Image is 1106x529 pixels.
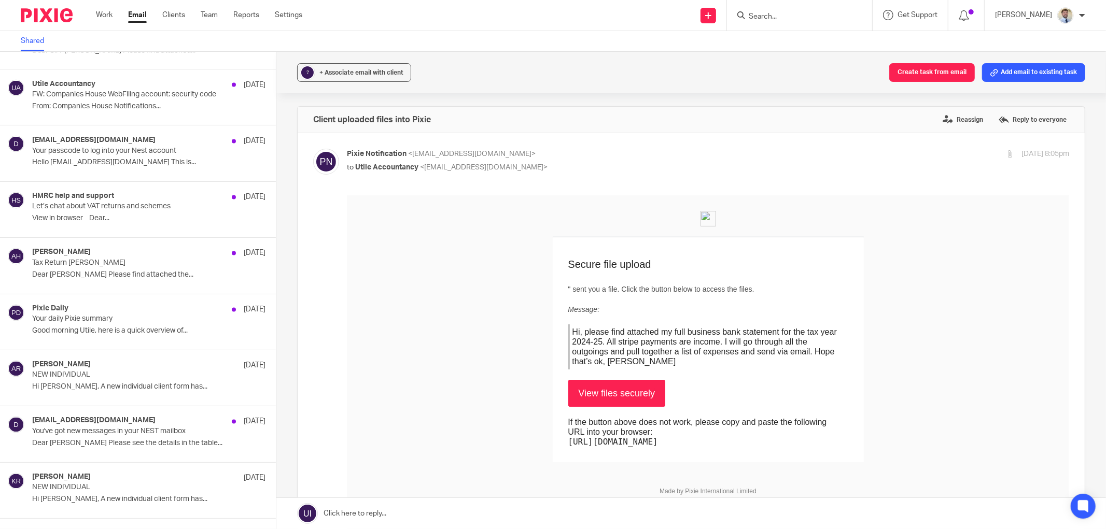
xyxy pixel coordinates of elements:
h4: Client uploaded files into Pixie [313,115,431,125]
button: Create task from email [889,63,975,82]
label: Reassign [940,112,986,127]
img: svg%3E [8,80,24,96]
p: Dear [PERSON_NAME] Please find attached the... [32,271,265,280]
p: [DATE] [244,80,265,90]
p: Tax Return [PERSON_NAME] [32,259,219,268]
p: Hello [EMAIL_ADDRESS][DOMAIN_NAME] This is... [32,159,265,167]
a: Team [201,10,218,20]
h4: HMRC help and support [32,192,114,201]
span: Pixie Notification [347,150,407,158]
div: If the button above does not work, please copy and paste the following URL into your browser: [221,222,496,252]
p: [DATE] 8:05pm [1021,149,1069,160]
h4: [PERSON_NAME] [32,361,91,369]
p: " sent you a file. Click the button below to access the files. [221,89,501,99]
a: Email [128,10,147,20]
img: svg%3E [8,473,24,490]
img: svg%3E [8,305,24,321]
input: Search [748,12,841,22]
img: svg%3E [8,248,24,265]
img: 1693835698283.jfif [1057,7,1074,24]
div: ? [301,66,314,79]
p: [DATE] [244,305,265,315]
h4: Pixie Daily [32,305,68,313]
pre: [URL][DOMAIN_NAME] [221,241,496,251]
h4: [EMAIL_ADDRESS][DOMAIN_NAME] [32,417,156,425]
span: <[EMAIL_ADDRESS][DOMAIN_NAME]> [408,150,536,158]
p: [DATE] [244,473,265,483]
p: Good morning Utile, here is a quick overview of... [32,327,265,336]
a: Work [96,10,113,20]
h4: [EMAIL_ADDRESS][DOMAIN_NAME] [32,136,156,145]
p: [DATE] [244,361,265,371]
p: Your daily Pixie summary [32,315,219,324]
img: svg%3E [8,192,24,209]
a: Shared [21,31,52,51]
span: + Associate email with client [319,69,403,76]
img: svg%3E [8,136,24,152]
p: Hi [PERSON_NAME], A new individual client form has... [32,495,265,504]
p: [PERSON_NAME] [995,10,1052,20]
p: Made by Pixie International Limited Calder & Co, [STREET_ADDRESS] [312,291,411,310]
span: Get Support [898,11,937,19]
p: NEW INDIVIDUAL [32,371,219,380]
div: Message: [221,110,501,119]
p: [DATE] [244,417,265,427]
label: Reply to everyone [996,112,1069,127]
button: ? + Associate email with client [297,63,411,82]
a: Clients [162,10,185,20]
p: View in browser﻿ Dear... [32,215,265,223]
a: View files securely [221,184,319,211]
img: Utile Accountancy Limited [354,16,369,31]
p: Hi [PERSON_NAME], A new individual client form has... [32,383,265,392]
span: Utile Accountancy [355,164,418,171]
img: svg%3E [8,417,24,433]
a: Reports [233,10,259,20]
a: Settings [275,10,302,20]
h4: [PERSON_NAME] [32,473,91,482]
button: Add email to existing task [982,63,1085,82]
p: You've got new messages in your NEST mailbox [32,427,219,436]
h4: Utile Accountancy [32,80,95,89]
img: svg%3E [313,149,339,175]
div: Hi, please find attached my full business bank statement for the tax year 2024-25. All stripe pay... [221,129,501,174]
span: to [347,164,354,171]
p: [DATE] [244,248,265,259]
p: Your passcode to log into your Nest account [32,147,219,155]
p: From: Companies House Notifications... [32,102,265,111]
p: NEW INDIVIDUAL [32,483,219,492]
p: Dear [PERSON_NAME] Please see the details in the table... [32,439,265,448]
img: svg%3E [8,361,24,377]
p: FW: Companies House WebFiling account: security code [32,90,219,99]
h4: [PERSON_NAME] [32,248,91,257]
h3: Secure file upload [221,63,501,75]
p: [DATE] [244,136,265,146]
p: [DATE] [244,192,265,203]
span: <[EMAIL_ADDRESS][DOMAIN_NAME]> [420,164,548,171]
p: Let’s chat about VAT returns and schemes [32,203,219,211]
img: Pixie [21,8,73,22]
